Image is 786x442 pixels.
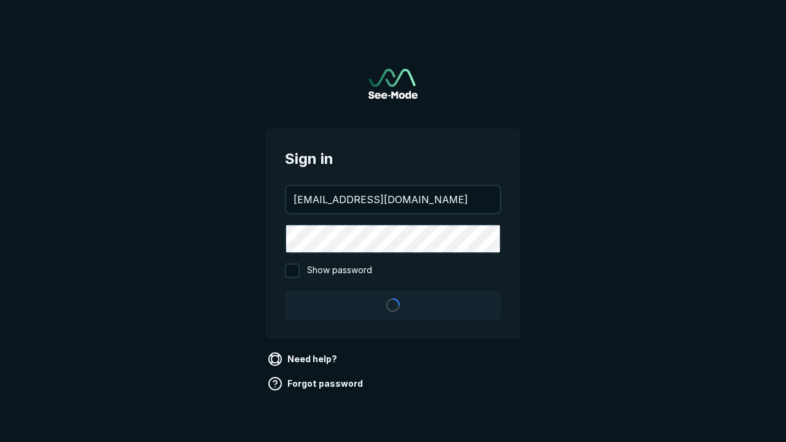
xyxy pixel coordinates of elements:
a: Forgot password [265,374,368,394]
span: Sign in [285,148,501,170]
a: Need help? [265,349,342,369]
span: Show password [307,263,372,278]
img: See-Mode Logo [368,69,418,99]
a: Go to sign in [368,69,418,99]
input: your@email.com [286,186,500,213]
